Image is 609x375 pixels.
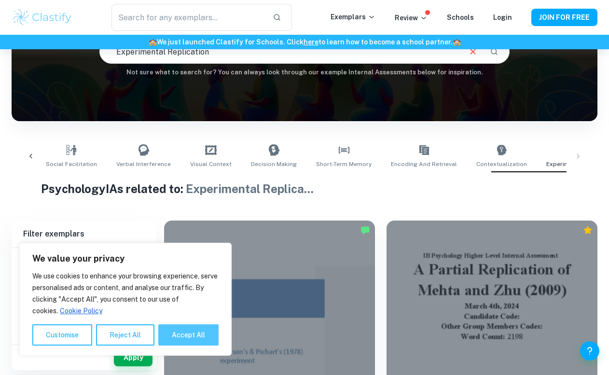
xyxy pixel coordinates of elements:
img: Clastify logo [12,8,73,27]
div: We value your privacy [19,243,232,356]
span: Social Facilitation [46,160,97,168]
a: here [304,38,318,46]
button: Help and Feedback [580,341,599,361]
p: Review [395,13,428,23]
h1: Psychology IAs related to: [41,180,568,197]
span: Encoding and Retrieval [391,160,457,168]
span: Contextualization [476,160,527,168]
input: Search for any exemplars... [111,4,265,31]
a: Cookie Policy [59,306,103,315]
h6: Filter exemplars [12,221,156,248]
a: Login [493,14,512,21]
div: Premium [583,225,593,235]
button: Customise [32,324,92,346]
button: Apply [114,349,152,366]
button: Search [486,43,502,60]
input: E.g. cognitive development theories, abnormal psychology case studies, social psychology experime... [100,38,460,65]
span: 🏫 [149,38,157,46]
span: Decision Making [251,160,297,168]
p: Exemplars [331,12,375,22]
button: Accept All [158,324,219,346]
span: 🏫 [453,38,461,46]
span: Visual Context [190,160,232,168]
span: Verbal Interference [116,160,171,168]
p: We value your privacy [32,253,219,264]
img: Marked [360,225,370,235]
span: Short-Term Memory [316,160,372,168]
button: Clear [464,42,482,61]
button: Reject All [96,324,154,346]
a: Schools [447,14,474,21]
p: We use cookies to enhance your browsing experience, serve personalised ads or content, and analys... [32,270,219,317]
h6: Not sure what to search for? You can always look through our example Internal Assessments below f... [12,68,597,77]
button: JOIN FOR FREE [531,9,597,26]
h6: We just launched Clastify for Schools. Click to learn how to become a school partner. [2,37,607,47]
span: Experimental Replica ... [186,182,314,195]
